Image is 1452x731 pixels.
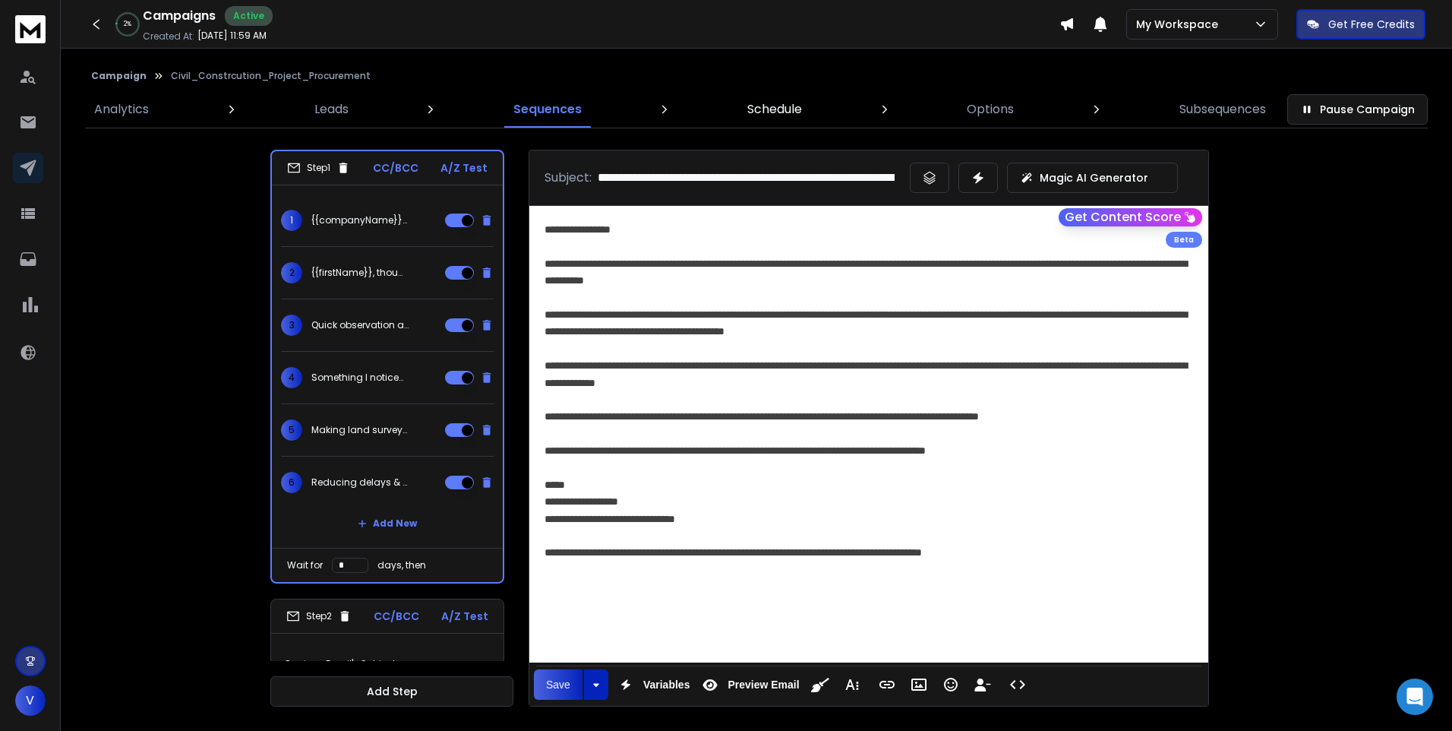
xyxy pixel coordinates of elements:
p: Created At: [143,30,194,43]
button: V [15,685,46,716]
a: Analytics [85,91,158,128]
p: CC/BCC [373,160,418,176]
p: Making land survey easier for {{companyName}} [311,424,409,436]
button: Add New [346,508,429,539]
button: Preview Email [696,669,802,700]
button: Insert Link (Ctrl+K) [873,669,901,700]
span: 2 [281,262,302,283]
span: 1 [281,210,302,231]
button: Insert Unsubscribe Link [968,669,997,700]
img: logo [15,15,46,43]
div: Step 2 [286,609,352,623]
p: <Previous Email's Subject> [280,643,494,685]
li: Step1CC/BCCA/Z Test1{{companyName}} — delivering fast, accurate survey data for your projects2{{f... [270,150,504,584]
p: {{firstName}}, thought you might find this helpful [311,267,409,279]
a: Sequences [504,91,591,128]
p: Civil_Constrcution_Project_Procurement [171,70,371,82]
button: Insert Image (Ctrl+P) [904,669,933,700]
p: Sequences [513,100,582,119]
div: Beta [1166,232,1202,248]
span: 6 [281,472,302,493]
p: [DATE] 11:59 AM [197,30,267,42]
div: Step 1 [287,161,350,175]
p: days, then [377,559,426,571]
div: Active [225,6,273,26]
p: CC/BCC [374,609,419,624]
p: Schedule [747,100,802,119]
button: Save [534,669,582,700]
button: Variables [611,669,693,700]
a: Subsequences [1170,91,1275,128]
button: Pause Campaign [1287,94,1428,125]
a: Schedule [738,91,811,128]
a: Leads [305,91,358,128]
span: 4 [281,367,302,388]
div: Open Intercom Messenger [1397,679,1433,715]
button: Get Free Credits [1296,9,1425,40]
button: Campaign [91,70,147,82]
p: A/Z Test [441,609,488,624]
p: Reducing delays & rework for {{companyName}}'s project [311,476,409,489]
h1: Campaigns [143,7,216,25]
button: Code View [1003,669,1032,700]
span: 3 [281,315,302,336]
p: Subject: [544,169,592,187]
button: Get Content Score [1059,208,1202,226]
span: Variables [640,679,693,691]
a: Options [958,91,1023,128]
button: More Text [838,669,866,700]
p: Wait for [287,559,323,571]
p: Analytics [94,100,149,119]
p: A/Z Test [440,160,488,176]
p: Quick observation about {{companyName}} [311,319,409,331]
p: Leads [314,100,349,119]
p: 2 % [124,20,131,29]
p: Subsequences [1179,100,1266,119]
button: Magic AI Generator [1007,163,1178,193]
button: Emoticons [936,669,965,700]
p: {{companyName}} — delivering fast, accurate survey data for your projects [311,214,409,226]
button: Clean HTML [806,669,835,700]
p: Options [967,100,1014,119]
span: Preview Email [724,679,802,691]
p: Magic AI Generator [1040,170,1148,185]
p: Something I noticed about {{companyName}} [311,372,409,384]
button: Add Step [270,676,513,707]
span: 5 [281,419,302,441]
p: My Workspace [1136,17,1224,32]
p: Get Free Credits [1328,17,1415,32]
